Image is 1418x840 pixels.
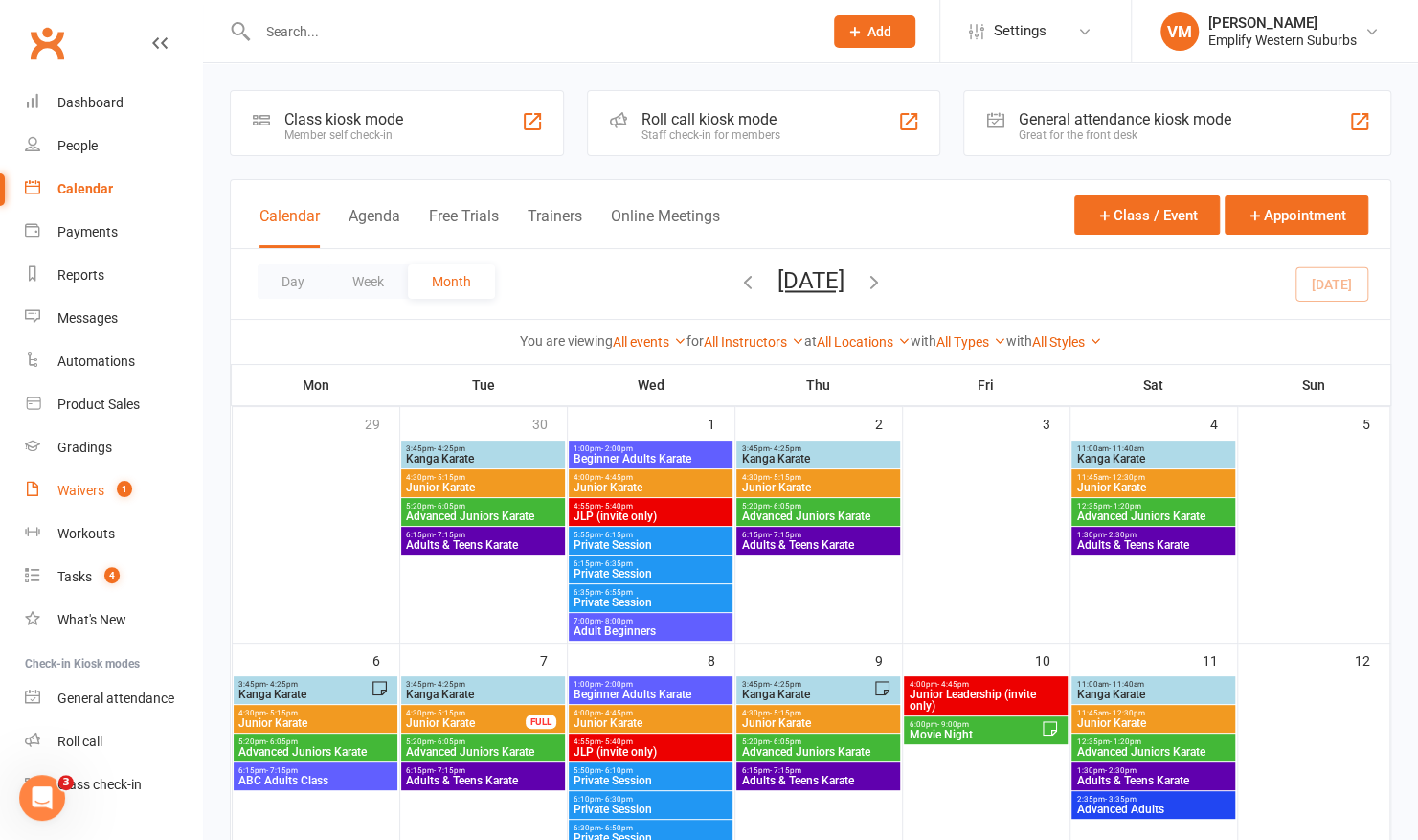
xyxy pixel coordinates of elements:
[1018,110,1230,128] div: General attendance kiosk mode
[573,804,728,815] span: Private Session
[405,511,560,522] span: Advanced Juniors Karate
[573,482,728,493] span: Junior Karate
[573,453,728,465] span: Beginner Adults Karate
[601,738,633,746] span: - 5:40pm
[601,709,633,717] span: - 4:45pm
[641,128,780,142] div: Staff check-in for members
[573,738,728,746] span: 4:55pm
[740,717,895,729] span: Junior Karate
[266,766,298,775] span: - 7:15pm
[434,709,465,717] span: - 5:15pm
[686,333,704,349] strong: for
[1108,680,1143,689] span: - 11:40am
[834,15,915,48] button: Add
[1362,407,1389,439] div: 5
[25,81,202,125] a: Dashboard
[405,453,560,465] span: Kanga Karate
[57,440,112,455] div: Gradings
[1018,128,1230,142] div: Great for the front desk
[237,680,370,689] span: 3:45pm
[405,502,560,511] span: 5:20pm
[601,824,633,832] span: - 6:50pm
[573,746,728,758] span: JLP (invite only)
[740,738,895,746] span: 5:20pm
[349,207,400,248] button: Agenda
[57,483,104,498] div: Waivers
[641,110,780,128] div: Roll call kiosk mode
[1355,644,1389,675] div: 12
[405,539,560,551] span: Adults & Teens Karate
[573,588,728,597] span: 6:35pm
[1104,795,1136,804] span: - 3:35pm
[769,444,800,453] span: - 4:25pm
[252,18,809,45] input: Search...
[25,512,202,556] a: Workouts
[567,365,734,405] th: Wed
[57,138,98,153] div: People
[1032,334,1102,350] a: All Styles
[434,738,465,746] span: - 6:05pm
[875,644,902,675] div: 9
[1225,195,1368,235] button: Appointment
[908,720,1040,729] span: 6:00pm
[526,715,556,729] div: FULL
[601,588,633,597] span: - 6:55pm
[1075,738,1230,746] span: 12:35pm
[1104,766,1136,775] span: - 2:30pm
[25,469,202,512] a: Waivers 1
[237,717,393,729] span: Junior Karate
[601,559,633,568] span: - 6:35pm
[740,473,895,482] span: 4:30pm
[601,531,633,539] span: - 6:15pm
[908,729,1040,740] span: Movie Night
[25,340,202,383] a: Automations
[769,473,800,482] span: - 5:15pm
[875,407,902,439] div: 2
[284,128,403,142] div: Member self check-in
[740,444,895,453] span: 3:45pm
[769,766,800,775] span: - 7:15pm
[573,473,728,482] span: 4:00pm
[740,746,895,758] span: Advanced Juniors Karate
[57,691,174,706] div: General attendance
[284,110,403,128] div: Class kiosk mode
[601,766,633,775] span: - 6:10pm
[1108,709,1144,717] span: - 12:30pm
[434,502,465,511] span: - 6:05pm
[57,181,113,196] div: Calendar
[520,333,613,349] strong: You are viewing
[372,644,399,675] div: 6
[117,481,132,497] span: 1
[1109,738,1140,746] span: - 1:20pm
[104,567,120,583] span: 4
[434,680,465,689] span: - 4:25pm
[740,539,895,551] span: Adults & Teens Karate
[25,599,202,642] a: What's New
[611,207,720,248] button: Online Meetings
[769,709,800,717] span: - 5:15pm
[57,95,124,110] div: Dashboard
[1075,775,1230,786] span: Adults & Teens Karate
[232,365,399,405] th: Mon
[601,444,633,453] span: - 2:00pm
[573,717,728,729] span: Junior Karate
[266,680,298,689] span: - 4:25pm
[573,597,728,608] span: Private Session
[1075,709,1230,717] span: 11:45am
[902,365,1069,405] th: Fri
[1075,473,1230,482] span: 11:45am
[405,738,560,746] span: 5:20pm
[601,795,633,804] span: - 6:30pm
[936,334,1006,350] a: All Types
[1074,195,1220,235] button: Class / Event
[1109,502,1140,511] span: - 1:20pm
[405,482,560,493] span: Junior Karate
[57,267,104,283] div: Reports
[405,766,560,775] span: 6:15pm
[1075,453,1230,465] span: Kanga Karate
[1043,407,1069,439] div: 3
[734,365,902,405] th: Thu
[25,211,202,254] a: Payments
[405,709,526,717] span: 4:30pm
[57,310,118,326] div: Messages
